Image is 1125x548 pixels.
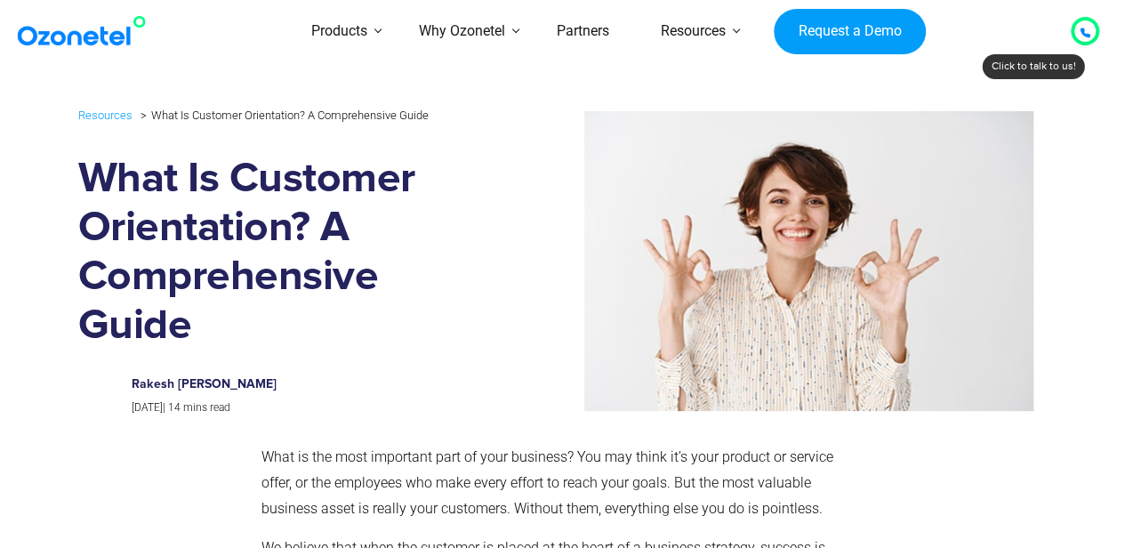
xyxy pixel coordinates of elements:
[261,445,857,521] p: What is the most important part of your business? You may think it’s your product or service offe...
[132,401,163,414] span: [DATE]
[132,399,463,418] p: |
[168,401,181,414] span: 14
[78,155,482,351] h1: What Is Customer Orientation? A Comprehensive Guide
[78,105,133,125] a: Resources
[136,104,429,126] li: What Is Customer Orientation? A Comprehensive Guide
[183,401,230,414] span: mins read
[132,377,463,392] h6: Rakesh [PERSON_NAME]
[774,9,926,55] a: Request a Demo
